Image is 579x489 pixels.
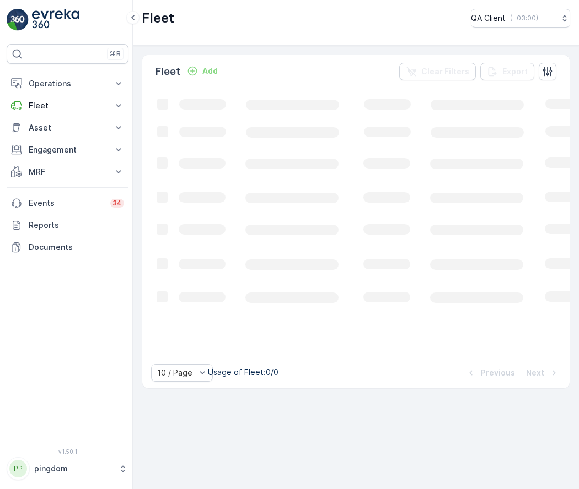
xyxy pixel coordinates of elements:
[9,460,27,477] div: PP
[510,14,538,23] p: ( +03:00 )
[29,220,124,231] p: Reports
[525,366,561,379] button: Next
[7,192,128,214] a: Events34
[471,13,506,24] p: QA Client
[7,139,128,161] button: Engagement
[29,242,124,253] p: Documents
[142,9,174,27] p: Fleet
[29,144,106,155] p: Engagement
[29,78,106,89] p: Operations
[471,9,570,28] button: QA Client(+03:00)
[480,63,534,80] button: Export
[7,117,128,139] button: Asset
[526,367,544,378] p: Next
[156,64,180,79] p: Fleet
[7,448,128,455] span: v 1.50.1
[7,73,128,95] button: Operations
[32,9,79,31] img: logo_light-DOdMpM7g.png
[29,100,106,111] p: Fleet
[112,199,122,208] p: 34
[7,95,128,117] button: Fleet
[183,64,222,78] button: Add
[481,367,515,378] p: Previous
[7,236,128,258] a: Documents
[7,161,128,183] button: MRF
[29,122,106,133] p: Asset
[202,66,218,77] p: Add
[7,214,128,236] a: Reports
[7,9,29,31] img: logo
[110,50,121,58] p: ⌘B
[208,367,278,378] p: Usage of Fleet : 0/0
[502,66,528,77] p: Export
[464,366,516,379] button: Previous
[399,63,476,80] button: Clear Filters
[29,166,106,177] p: MRF
[34,463,113,474] p: pingdom
[29,198,104,209] p: Events
[7,457,128,480] button: PPpingdom
[421,66,469,77] p: Clear Filters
